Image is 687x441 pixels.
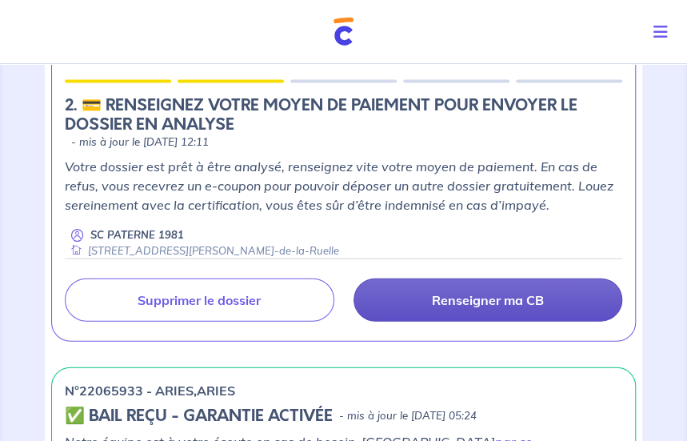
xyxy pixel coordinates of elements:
[65,407,622,426] div: state: CONTRACT-VALIDATED, Context: ,MAYBE-CERTIFICATE,,LESSOR-DOCUMENTS,IS-ODEALIM
[65,243,339,259] div: [STREET_ADDRESS][PERSON_NAME]-de-la-Ruelle
[65,157,622,214] p: Votre dossier est prêt à être analysé, renseignez vite votre moyen de paiement. En cas de refus, ...
[339,408,477,424] p: - mis à jour le [DATE] 05:24
[65,407,333,426] h5: ✅ BAIL REÇU - GARANTIE ACTIVÉE
[65,381,235,400] p: n°22065933 - ARIES,ARIES
[65,279,334,322] a: Supprimer le dossier
[432,292,544,308] p: Renseigner ma CB
[65,96,622,134] h5: 2.︎ 💳 RENSEIGNEZ VOTRE MOYEN DE PAIEMENT POUR ENVOYER LE DOSSIER EN ANALYSE
[90,227,184,243] p: SC PATERNE 1981
[138,292,261,308] p: Supprimer le dossier
[334,18,353,46] img: Cautioneo
[641,11,687,53] button: Toggle navigation
[65,96,622,150] div: state: CB-IN-PROGRESS, Context: NEW,CHOOSE-CERTIFICATE,ALONE,LESSOR-DOCUMENTS
[71,134,209,150] p: - mis à jour le [DATE] 12:11
[353,279,623,322] a: Renseigner ma CB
